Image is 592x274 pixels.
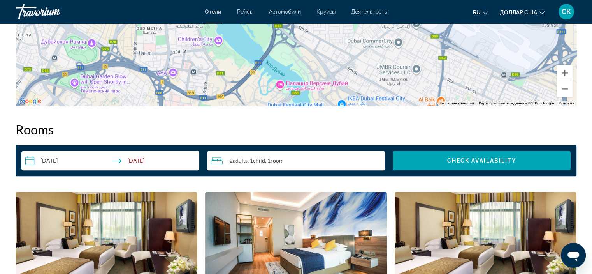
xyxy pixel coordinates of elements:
[230,157,248,164] span: 2
[556,4,576,20] button: Меню пользователя
[265,157,284,164] span: , 1
[500,7,545,18] button: Изменить валюту
[473,7,488,18] button: Изменить язык
[16,122,576,137] h2: Rooms
[479,101,554,105] span: Картографические данные ©2025 Google
[253,157,265,164] span: Child
[557,65,573,81] button: Увеличить
[207,151,385,170] button: Travelers: 2 adults, 1 child
[21,151,571,170] div: Search widget
[562,7,571,16] font: СК
[233,157,248,164] span: Adults
[18,96,43,106] img: Google
[16,2,93,22] a: Травориум
[316,9,336,15] a: Круизы
[393,151,571,170] button: Check Availability
[559,101,574,105] a: Условия (ссылка откроется в новой вкладке)
[351,9,387,15] a: Деятельность
[440,101,474,106] button: Быстрые клавиши
[447,157,516,164] span: Check Availability
[205,9,221,15] a: Отели
[18,96,43,106] a: Открыть эту область в Google Картах (в новом окне)
[21,151,199,170] button: Check-in date: Oct 26, 2025 Check-out date: Nov 1, 2025
[271,157,284,164] span: Room
[557,81,573,97] button: Уменьшить
[269,9,301,15] a: Автомобили
[473,9,481,16] font: ru
[248,157,265,164] span: , 1
[237,9,253,15] a: Рейсы
[561,243,586,268] iframe: Кнопка запуска окна обмена сообщениями
[500,9,537,16] font: доллар США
